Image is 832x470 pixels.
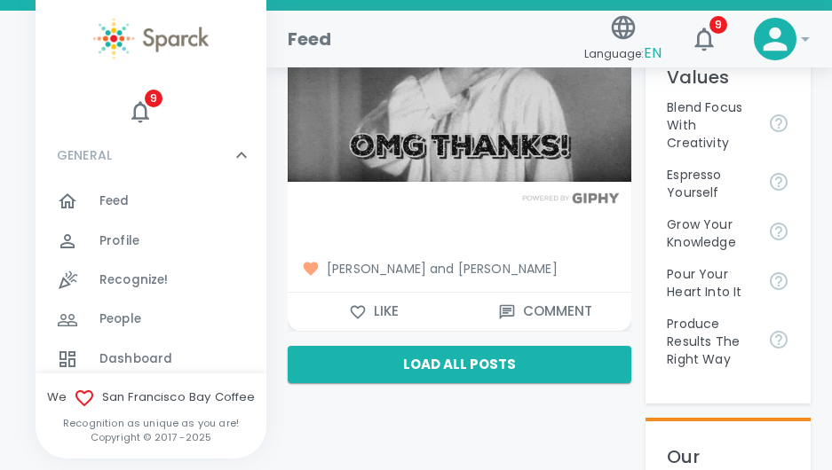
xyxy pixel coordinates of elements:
[99,350,172,368] span: Dashboard
[36,182,266,425] div: GENERAL
[36,416,266,430] p: Recognition as unique as you are!
[667,315,754,368] p: Produce Results The Right Way
[768,329,789,350] svg: Find success working together and doing the right thing
[36,300,266,339] a: People
[683,18,725,60] button: 9
[768,221,789,242] svg: Follow your curiosity and learn together
[288,346,631,383] button: Load All Posts
[57,146,112,164] p: GENERAL
[768,171,789,192] svg: Share your voice and your ideas
[99,232,139,250] span: Profile
[36,222,266,261] a: Profile
[288,293,460,330] button: Like
[667,215,754,251] p: Grow Your Knowledge
[36,182,266,221] a: Feed
[768,270,789,292] svg: Come to work to make a difference in your own way
[577,8,669,71] button: Language:EN
[667,98,754,152] p: Blend Focus With Creativity
[644,43,662,63] span: EN
[99,271,169,289] span: Recognize!
[709,16,727,34] span: 9
[36,430,266,444] p: Copyright © 2017 - 2025
[302,260,617,278] span: [PERSON_NAME] and [PERSON_NAME]
[99,310,141,328] span: People
[288,25,332,53] h1: Feed
[36,388,266,409] span: We San Francisco Bay Coffee
[768,113,789,134] svg: Achieve goals today and innovate for tomorrow
[584,42,662,66] span: Language:
[460,293,632,330] button: Comment
[518,192,624,204] img: Powered by GIPHY
[36,129,266,182] div: GENERAL
[99,192,130,210] span: Feed
[36,340,266,379] a: Dashboard
[36,261,266,300] a: Recognize!
[36,18,266,59] a: Sparck logo
[667,265,754,301] p: Pour Your Heart Into It
[123,95,157,129] button: 9
[667,166,754,201] p: Espresso Yourself
[145,90,162,107] span: 9
[93,18,209,59] img: Sparck logo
